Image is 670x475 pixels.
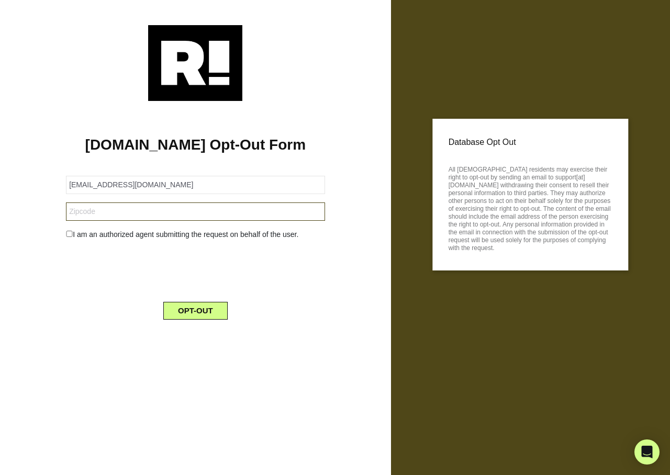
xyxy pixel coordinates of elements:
[66,202,325,221] input: Zipcode
[163,302,228,320] button: OPT-OUT
[58,229,332,240] div: I am an authorized agent submitting the request on behalf of the user.
[634,439,660,465] div: Open Intercom Messenger
[116,248,275,289] iframe: reCAPTCHA
[16,136,375,154] h1: [DOMAIN_NAME] Opt-Out Form
[449,134,612,150] p: Database Opt Out
[148,25,242,101] img: Retention.com
[66,176,325,194] input: Email Address
[449,163,612,252] p: All [DEMOGRAPHIC_DATA] residents may exercise their right to opt-out by sending an email to suppo...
